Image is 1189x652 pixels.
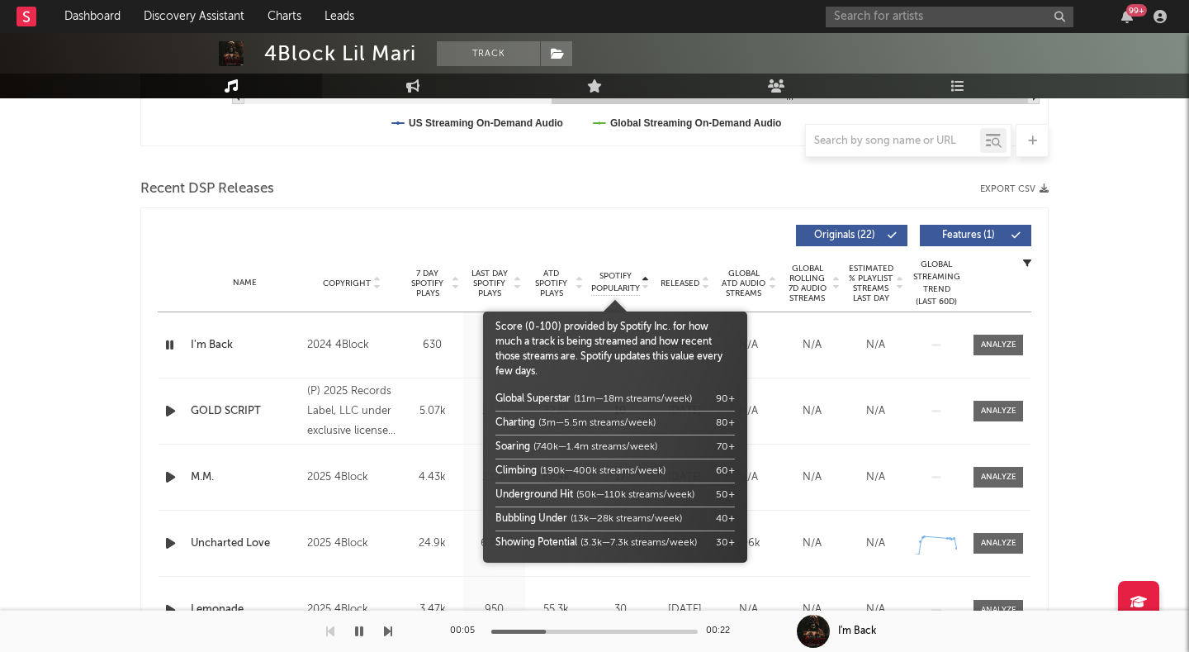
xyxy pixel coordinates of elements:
[826,7,1073,27] input: Search for artists
[405,535,459,552] div: 24.9k
[721,337,776,354] div: N/A
[806,135,980,148] input: Search by song name or URL
[716,416,735,431] div: 80 +
[1121,10,1133,23] button: 99+
[495,320,735,554] div: Score (0-100) provided by Spotify Inc. for how much a track is being streamed and how recent thos...
[191,277,299,289] div: Name
[405,403,459,420] div: 5.07k
[848,264,893,303] span: Estimated % Playlist Streams Last Day
[529,602,583,618] div: 55.3k
[467,469,521,486] div: 1.13k
[495,490,573,500] span: Underground Hit
[533,442,657,452] span: (740k—1.4m streams/week)
[784,535,840,552] div: N/A
[540,466,666,476] span: (190k—400k streams/week)
[191,602,299,618] a: Lemonade
[405,269,449,298] span: 7 Day Spotify Plays
[920,225,1031,246] button: Features(1)
[807,231,883,240] span: Originals ( 22 )
[931,231,1007,240] span: Features ( 1 )
[495,418,535,428] span: Charting
[784,337,840,354] div: N/A
[467,337,521,354] div: 76
[848,337,903,354] div: N/A
[307,600,397,620] div: 2025 4Block
[307,336,397,355] div: 2024 4Block
[307,382,397,441] div: (P) 2025 Records Label, LLC under exclusive license from [PERSON_NAME]
[784,264,830,303] span: Global Rolling 7D Audio Streams
[657,602,713,618] div: [DATE]
[437,41,540,66] button: Track
[191,337,299,354] a: I'm Back
[1126,4,1147,17] div: 99 +
[495,442,530,452] span: Soaring
[405,469,459,486] div: 4.43k
[495,466,537,476] span: Climbing
[721,535,776,552] div: 106k
[529,269,573,298] span: ATD Spotify Plays
[796,225,907,246] button: Originals(22)
[838,624,876,639] div: I'm Back
[264,41,416,66] div: 4Block Lil Mari
[191,535,299,552] a: Uncharted Love
[591,602,649,618] div: 30
[716,512,735,526] div: 40 +
[409,117,563,129] text: US Streaming On-Demand Audio
[191,469,299,486] a: M.M.
[848,403,903,420] div: N/A
[848,469,903,486] div: N/A
[580,538,697,548] span: (3.3k—7.3k streams/week)
[140,179,274,199] span: Recent DSP Releases
[661,278,699,288] span: Released
[307,468,397,488] div: 2025 4Block
[538,418,656,428] span: (3m—5.5m streams/week)
[307,534,397,554] div: 2025 4Block
[405,337,459,354] div: 630
[467,269,511,298] span: Last Day Spotify Plays
[848,535,903,552] div: N/A
[784,469,840,486] div: N/A
[721,269,766,298] span: Global ATD Audio Streams
[574,394,692,404] span: (11m—18m streams/week)
[450,621,483,641] div: 00:05
[980,184,1049,194] button: Export CSV
[706,621,739,641] div: 00:22
[784,403,840,420] div: N/A
[495,514,567,524] span: Bubbling Under
[848,602,903,618] div: N/A
[784,602,840,618] div: N/A
[191,403,299,420] a: GOLD SCRIPT
[716,488,735,502] div: 50 +
[467,535,521,552] div: 6.74k
[717,440,735,454] div: 70 +
[576,490,694,500] span: (50k—110k streams/week)
[721,403,776,420] div: N/A
[721,602,776,618] div: N/A
[571,514,682,524] span: (13k—28k streams/week)
[323,278,371,288] span: Copyright
[716,535,735,550] div: 30 +
[610,117,782,129] text: Global Streaming On-Demand Audio
[716,392,735,407] div: 90 +
[467,602,521,618] div: 950
[591,270,640,295] span: Spotify Popularity
[721,469,776,486] div: N/A
[467,403,521,420] div: 1.57k
[405,602,459,618] div: 3.47k
[912,259,961,308] div: Global Streaming Trend (Last 60D)
[716,464,735,478] div: 60 +
[495,538,577,548] span: Showing Potential
[495,394,571,404] span: Global Superstar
